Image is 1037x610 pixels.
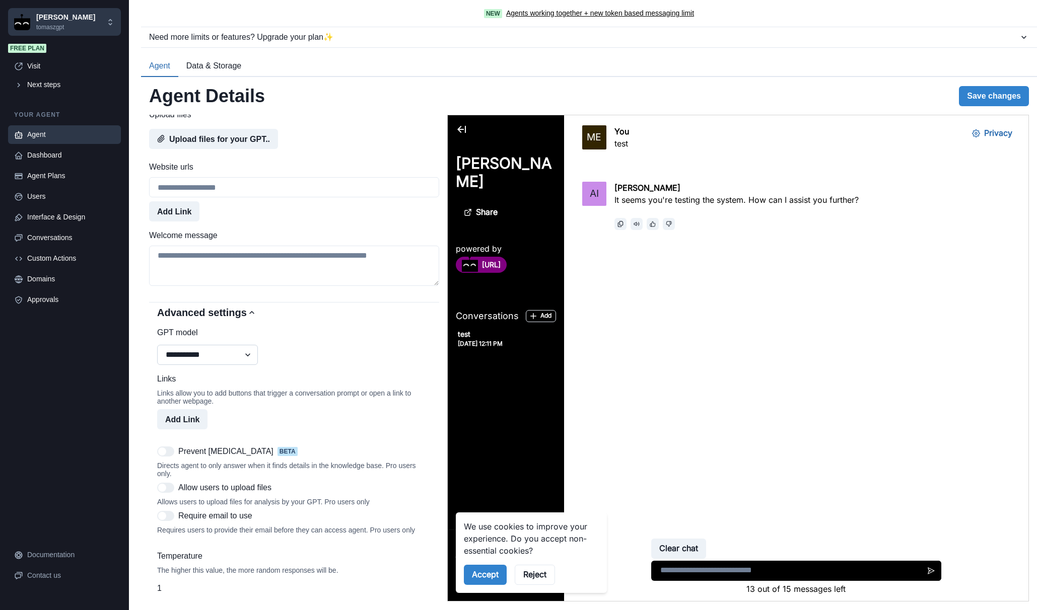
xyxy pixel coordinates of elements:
[14,14,30,30] img: Chakra UI
[149,85,265,107] h2: Agent Details
[27,171,115,181] div: Agent Plans
[473,445,494,466] button: Send message
[178,56,249,77] button: Data & Storage
[157,462,431,478] div: Directs agent to only answer when it finds details in the knowledge base. Pro users only.
[157,582,431,594] p: 1
[203,468,494,480] p: 13 out of 15 messages left
[27,61,115,71] div: Visit
[149,302,439,323] button: Advanced settings
[484,9,502,18] span: New
[27,129,115,140] div: Agent
[27,212,115,222] div: Interface & Design
[178,510,252,522] p: Require email to use
[8,8,121,36] button: Chakra UI[PERSON_NAME]tomaszgpt
[149,161,433,173] label: Website urls
[178,445,273,458] p: Prevent [MEDICAL_DATA]
[157,373,425,385] label: Links
[149,201,199,221] button: Add Link
[157,307,247,319] h2: Advanced settings
[27,253,115,264] div: Custom Actions
[8,546,121,564] a: Documentation
[27,150,115,161] div: Dashboard
[178,482,271,494] p: Allow users to upload files
[27,550,115,560] div: Documentation
[141,56,178,77] button: Agent
[959,86,1029,106] button: Save changes
[141,27,1037,47] button: Need more limits or features? Upgrade your plan✨
[27,233,115,243] div: Conversations
[8,110,121,119] p: Your agent
[149,129,278,149] button: Upload files for your GPT..
[36,12,95,23] p: [PERSON_NAME]
[149,230,433,242] label: Welcome message
[157,526,431,534] div: Requires users to provide their email before they can access agent. Pro users only
[506,8,694,19] a: Agents working together + new token based messaging limit
[67,449,107,470] button: Reject
[278,447,298,456] span: beta
[157,498,431,506] div: Allows users to upload files for analysis by your GPT. Pro users only
[157,327,425,339] label: GPT model
[27,294,115,305] div: Approvals
[27,274,115,284] div: Domains
[16,449,59,470] button: Accept
[157,550,425,562] label: Temperature
[149,31,1019,43] div: Need more limits or features? Upgrade your plan ✨
[149,109,433,121] label: Upload files
[27,191,115,202] div: Users
[27,80,115,90] div: Next steps
[27,570,115,581] div: Contact us
[448,115,1028,601] iframe: Agent Chat
[157,566,431,574] div: The higher this value, the more random responses will be.
[157,389,431,405] div: Links allow you to add buttons that trigger a conversation prompt or open a link to another webpage.
[36,23,95,32] p: tomaszgpt
[157,409,208,429] button: Add Link
[516,8,573,28] button: Privacy Settings
[16,405,151,441] p: We use cookies to improve your experience. Do you accept non-essential cookies?
[8,44,46,53] span: Free plan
